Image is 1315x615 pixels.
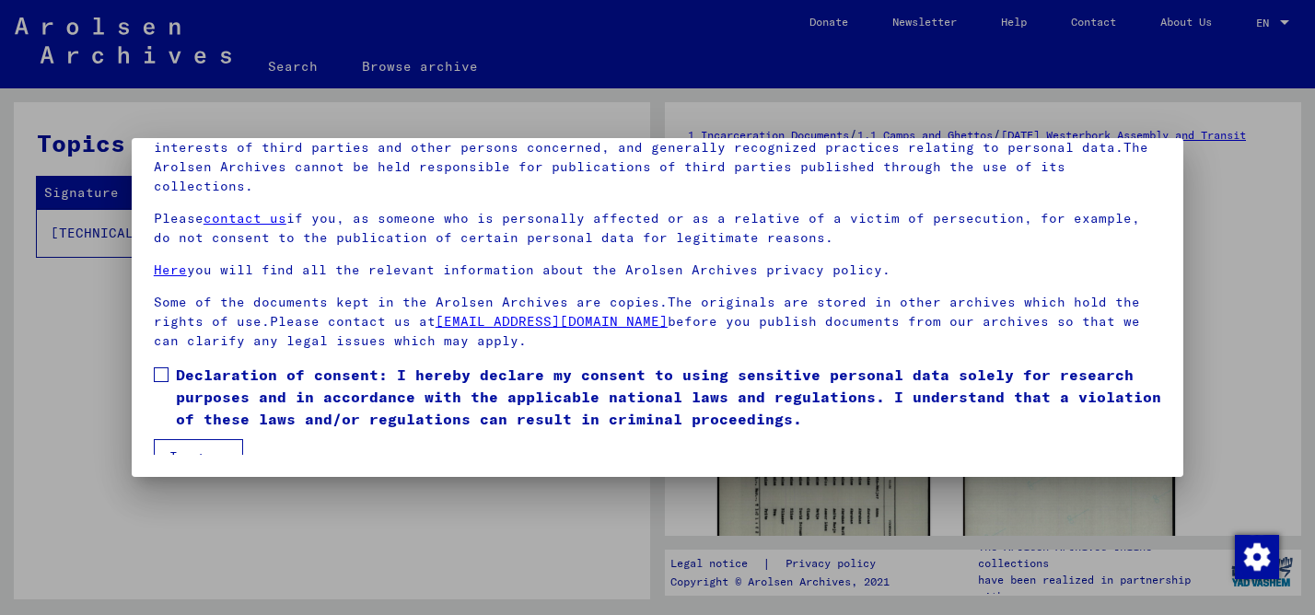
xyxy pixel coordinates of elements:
[154,439,243,474] button: I agree
[154,261,1161,280] p: you will find all the relevant information about the Arolsen Archives privacy policy.
[436,313,668,330] a: [EMAIL_ADDRESS][DOMAIN_NAME]
[154,293,1161,351] p: Some of the documents kept in the Arolsen Archives are copies.The originals are stored in other a...
[154,209,1161,248] p: Please if you, as someone who is personally affected or as a relative of a victim of persecution,...
[154,261,187,278] a: Here
[176,364,1161,430] span: Declaration of consent: I hereby declare my consent to using sensitive personal data solely for r...
[1235,535,1279,579] img: Change consent
[204,210,286,226] a: contact us
[154,99,1161,196] p: Please note that this portal on victims of Nazi [MEDICAL_DATA] contains sensitive data on identif...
